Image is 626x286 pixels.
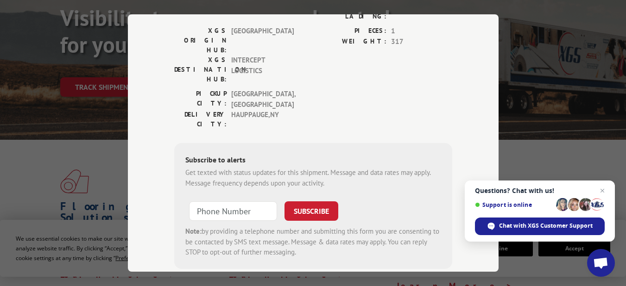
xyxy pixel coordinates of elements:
span: Chat with XGS Customer Support [475,218,605,235]
div: Get texted with status updates for this shipment. Message and data rates may apply. Message frequ... [185,168,441,188]
span: INV/2025/03680 [391,2,452,21]
span: 317 [391,36,452,47]
span: HAUPPAUGE , NY [231,110,294,129]
a: Open chat [587,249,615,277]
strong: Note: [185,227,202,236]
label: WEIGHT: [313,36,386,47]
span: [GEOGRAPHIC_DATA] , [GEOGRAPHIC_DATA] [231,89,294,110]
label: BILL OF LADING: [313,2,386,21]
label: PICKUP CITY: [174,89,227,110]
span: Chat with XGS Customer Support [499,222,593,230]
span: Questions? Chat with us! [475,187,605,194]
div: by providing a telephone number and submitting this form you are consenting to be contacted by SM... [185,226,441,258]
span: [GEOGRAPHIC_DATA] [231,26,294,55]
label: XGS ORIGIN HUB: [174,26,227,55]
div: Subscribe to alerts [185,154,441,168]
label: PIECES: [313,26,386,37]
label: DELIVERY CITY: [174,110,227,129]
button: SUBSCRIBE [285,201,338,221]
span: Support is online [475,201,553,208]
span: 1 [391,26,452,37]
span: INTERCEPT LOGISTICS [231,55,294,84]
label: XGS DESTINATION HUB: [174,55,227,84]
input: Phone Number [189,201,277,221]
